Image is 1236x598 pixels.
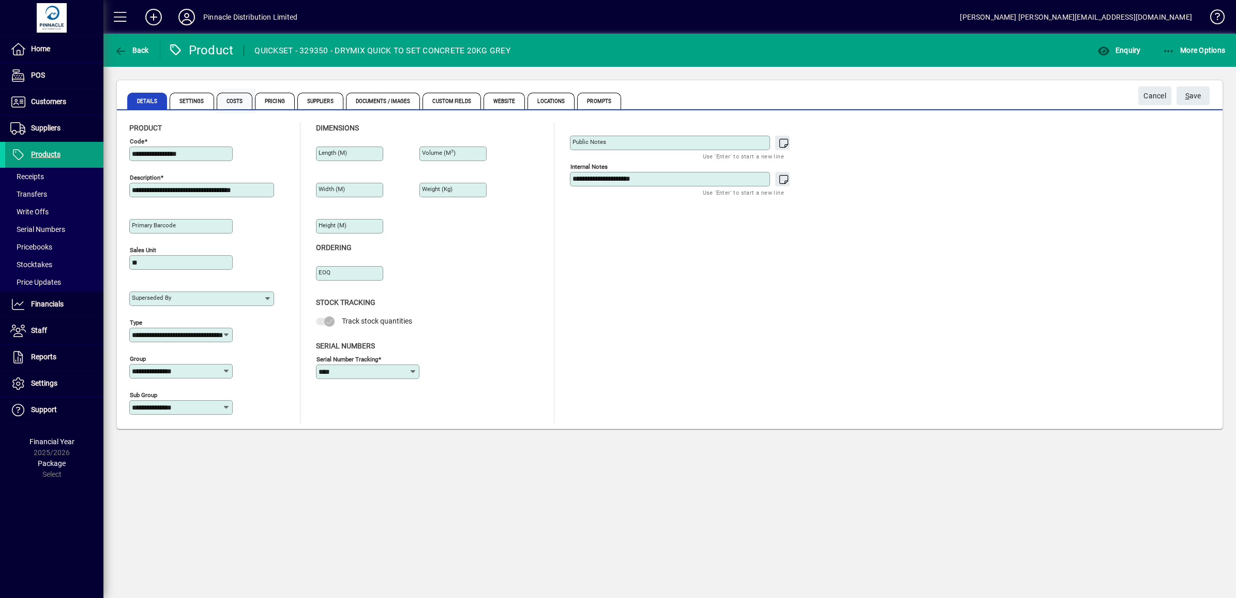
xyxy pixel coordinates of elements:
[1160,41,1228,60] button: More Options
[114,46,149,54] span: Back
[10,190,47,198] span: Transfers
[5,397,103,423] a: Support
[112,41,152,60] button: Back
[5,221,103,238] a: Serial Numbers
[127,93,167,109] span: Details
[255,93,295,109] span: Pricing
[10,260,52,269] span: Stocktakes
[31,326,47,334] span: Staff
[422,149,456,156] mat-label: Volume (m )
[203,9,297,25] div: Pinnacle Distribution Limited
[422,185,453,193] mat-label: Weight (Kg)
[570,163,608,170] mat-label: Internal Notes
[31,97,66,106] span: Customers
[319,185,345,193] mat-label: Width (m)
[130,246,156,254] mat-label: Sales unit
[254,42,510,59] div: QUICKSET - 329350 - DRYMIX QUICK TO SET CONCRETE 20KG GREY
[10,243,52,251] span: Pricebooks
[703,186,784,198] mat-hint: Use 'Enter' to start a new line
[31,379,57,387] span: Settings
[31,45,50,53] span: Home
[31,150,61,158] span: Products
[168,42,234,59] div: Product
[527,93,575,109] span: Locations
[5,36,103,62] a: Home
[129,124,162,132] span: Product
[316,124,359,132] span: Dimensions
[10,278,61,286] span: Price Updates
[31,71,45,79] span: POS
[451,149,454,154] sup: 3
[423,93,480,109] span: Custom Fields
[319,269,330,276] mat-label: EOQ
[31,353,56,361] span: Reports
[31,405,57,414] span: Support
[346,93,420,109] span: Documents / Images
[130,174,160,181] mat-label: Description
[316,342,375,350] span: Serial Numbers
[217,93,253,109] span: Costs
[5,273,103,291] a: Price Updates
[316,298,375,307] span: Stock Tracking
[130,391,157,399] mat-label: Sub group
[5,168,103,185] a: Receipts
[703,150,784,162] mat-hint: Use 'Enter' to start a new line
[31,300,64,308] span: Financials
[5,291,103,317] a: Financials
[130,319,142,326] mat-label: Type
[960,9,1192,25] div: [PERSON_NAME] [PERSON_NAME][EMAIL_ADDRESS][DOMAIN_NAME]
[170,8,203,26] button: Profile
[5,115,103,141] a: Suppliers
[5,63,103,89] a: POS
[5,238,103,256] a: Pricebooks
[319,149,347,156] mat-label: Length (m)
[132,222,176,229] mat-label: Primary barcode
[130,355,146,362] mat-label: Group
[5,256,103,273] a: Stocktakes
[316,355,378,362] mat-label: Serial Number tracking
[5,89,103,115] a: Customers
[5,185,103,203] a: Transfers
[5,318,103,344] a: Staff
[319,222,346,229] mat-label: Height (m)
[1185,87,1201,105] span: ave
[5,371,103,397] a: Settings
[5,344,103,370] a: Reports
[342,317,412,325] span: Track stock quantities
[1143,87,1166,105] span: Cancel
[1097,46,1140,54] span: Enquiry
[1163,46,1226,54] span: More Options
[132,294,171,301] mat-label: Superseded by
[297,93,343,109] span: Suppliers
[1138,86,1171,105] button: Cancel
[1202,2,1223,36] a: Knowledge Base
[10,225,65,234] span: Serial Numbers
[103,41,160,60] app-page-header-button: Back
[577,93,621,109] span: Prompts
[572,138,606,145] mat-label: Public Notes
[484,93,525,109] span: Website
[10,208,49,216] span: Write Offs
[130,138,144,145] mat-label: Code
[38,459,66,468] span: Package
[5,203,103,221] a: Write Offs
[137,8,170,26] button: Add
[29,437,74,446] span: Financial Year
[10,172,44,181] span: Receipts
[31,124,61,132] span: Suppliers
[170,93,214,109] span: Settings
[1177,86,1210,105] button: Save
[316,243,352,252] span: Ordering
[1095,41,1143,60] button: Enquiry
[1185,92,1189,100] span: S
